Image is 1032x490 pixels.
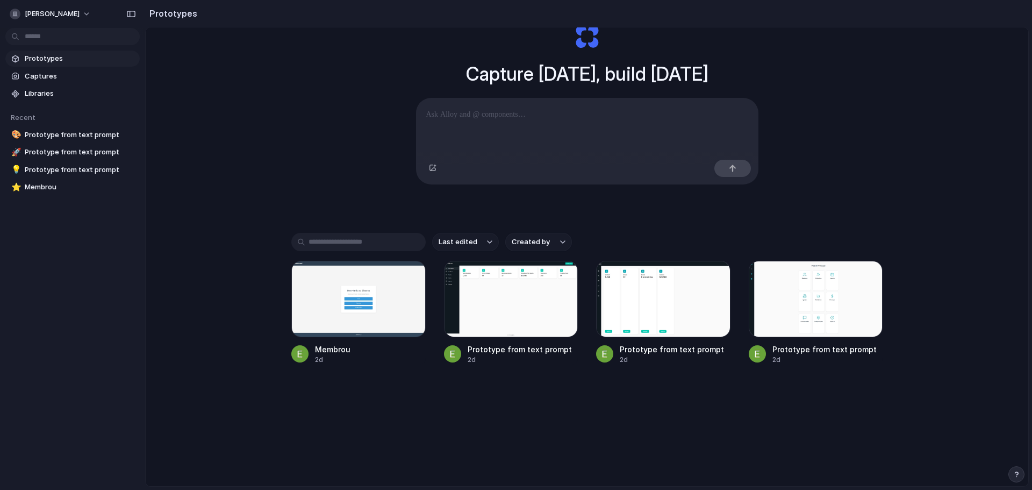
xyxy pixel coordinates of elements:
a: 🎨Prototype from text prompt [5,127,140,143]
button: Created by [505,233,572,251]
a: Prototypes [5,51,140,67]
div: 🚀 [11,146,19,159]
button: Last edited [432,233,499,251]
div: 2d [620,355,724,365]
div: 🎨 [11,129,19,141]
a: Captures [5,68,140,84]
span: [PERSON_NAME] [25,9,80,19]
a: Prototype from text promptPrototype from text prompt2d [749,261,883,365]
a: Libraries [5,86,140,102]
div: 2d [772,355,877,365]
div: Membrou [315,344,350,355]
span: Recent [11,113,35,122]
h1: Capture [DATE], build [DATE] [466,60,708,88]
a: MembrouMembrou2d [291,261,426,365]
div: 2d [315,355,350,365]
button: 🚀 [10,147,20,158]
div: Prototype from text prompt [772,344,877,355]
span: Created by [512,237,550,247]
a: ⭐Membrou [5,179,140,195]
span: Last edited [439,237,477,247]
div: 2d [468,355,572,365]
div: ⭐ [11,181,19,194]
span: Prototype from text prompt [25,147,135,158]
span: Captures [25,71,135,82]
a: Prototype from text promptPrototype from text prompt2d [444,261,578,365]
div: Prototype from text prompt [620,344,724,355]
a: 💡Prototype from text prompt [5,162,140,178]
div: 💡 [11,164,19,176]
span: Prototypes [25,53,135,64]
span: Libraries [25,88,135,99]
a: 🚀Prototype from text prompt [5,144,140,160]
div: Prototype from text prompt [468,344,572,355]
button: 💡 [10,165,20,175]
span: Membrou [25,182,135,193]
a: Prototype from text promptPrototype from text prompt2d [596,261,730,365]
h2: Prototypes [145,7,197,20]
button: [PERSON_NAME] [5,5,96,23]
button: ⭐ [10,182,20,193]
span: Prototype from text prompt [25,130,135,140]
button: 🎨 [10,130,20,140]
span: Prototype from text prompt [25,165,135,175]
